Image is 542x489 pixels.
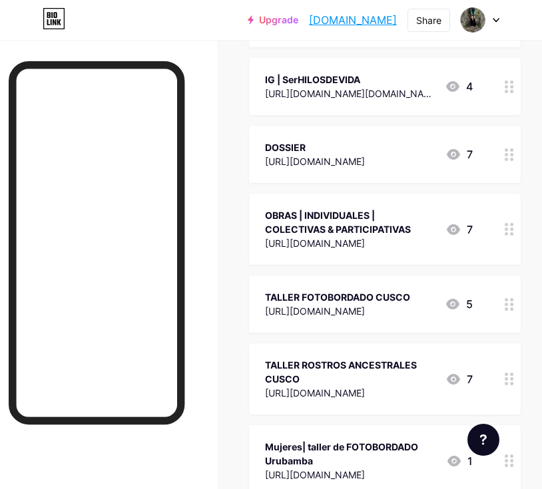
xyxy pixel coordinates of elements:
div: [URL][DOMAIN_NAME] [265,468,435,482]
img: pamela allala` [460,7,485,33]
div: TALLER ROSTROS ANCESTRALES CUSCO [265,358,435,386]
div: Mujeres| taller de FOTOBORDADO Urubamba [265,440,435,468]
div: 7 [445,222,473,238]
div: [URL][DOMAIN_NAME] [265,236,435,250]
div: 1 [446,453,473,469]
div: 5 [445,296,473,312]
a: Upgrade [248,15,298,25]
a: [DOMAIN_NAME] [309,12,397,28]
div: Share [416,13,441,27]
div: 7 [445,146,473,162]
div: 7 [445,371,473,387]
div: DOSSIER [265,140,365,154]
div: OBRAS | INDIVIDUALES | COLECTIVAS & PARTICIPATIVAS [265,208,435,236]
div: [URL][DOMAIN_NAME] [265,304,410,318]
div: TALLER FOTOBORDADO CUSCO [265,290,410,304]
div: 4 [445,79,473,94]
div: [URL][DOMAIN_NAME] [265,386,435,400]
div: IG | SerHILOSDEVIDA [265,73,434,86]
div: [URL][DOMAIN_NAME][DOMAIN_NAME] [265,86,434,100]
div: [URL][DOMAIN_NAME] [265,154,365,168]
